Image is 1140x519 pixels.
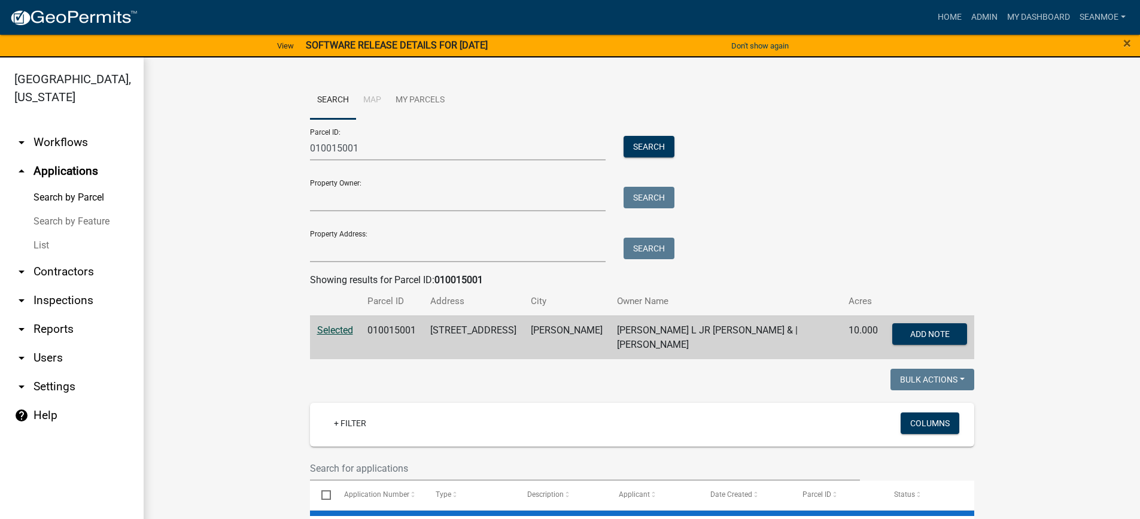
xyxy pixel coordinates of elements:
th: City [524,287,610,315]
i: arrow_drop_down [14,135,29,150]
datatable-header-cell: Select [310,481,333,509]
datatable-header-cell: Status [882,481,974,509]
i: arrow_drop_down [14,351,29,365]
datatable-header-cell: Application Number [333,481,424,509]
th: Address [423,287,524,315]
th: Acres [841,287,885,315]
span: Parcel ID [802,490,831,499]
a: Admin [966,6,1002,29]
span: × [1123,35,1131,51]
i: arrow_drop_down [14,322,29,336]
datatable-header-cell: Parcel ID [791,481,882,509]
button: Bulk Actions [890,369,974,390]
a: SeanMoe [1075,6,1130,29]
td: [PERSON_NAME] [524,315,610,359]
td: 010015001 [360,315,423,359]
a: + Filter [324,412,376,434]
th: Parcel ID [360,287,423,315]
button: Don't show again [726,36,794,56]
a: Home [933,6,966,29]
button: Close [1123,36,1131,50]
i: arrow_drop_down [14,293,29,308]
i: help [14,408,29,423]
a: View [272,36,299,56]
a: My Parcels [388,81,452,120]
button: Columns [901,412,959,434]
a: My Dashboard [1002,6,1075,29]
span: Type [436,490,451,499]
i: arrow_drop_down [14,265,29,279]
button: Add Note [892,323,967,345]
td: [STREET_ADDRESS] [423,315,524,359]
datatable-header-cell: Date Created [699,481,791,509]
td: 10.000 [841,315,885,359]
button: Search [624,238,674,259]
a: Search [310,81,356,120]
span: Status [894,490,915,499]
span: Add Note [910,329,949,338]
datatable-header-cell: Description [516,481,607,509]
td: [PERSON_NAME] L JR [PERSON_NAME] & | [PERSON_NAME] [610,315,841,359]
strong: SOFTWARE RELEASE DETAILS FOR [DATE] [306,40,488,51]
span: Date Created [710,490,752,499]
button: Search [624,136,674,157]
button: Search [624,187,674,208]
input: Search for applications [310,456,861,481]
strong: 010015001 [434,274,483,286]
a: Selected [317,324,353,336]
span: Description [527,490,564,499]
th: Owner Name [610,287,841,315]
span: Applicant [619,490,650,499]
i: arrow_drop_down [14,380,29,394]
datatable-header-cell: Type [424,481,516,509]
div: Showing results for Parcel ID: [310,273,974,287]
datatable-header-cell: Applicant [607,481,699,509]
i: arrow_drop_up [14,164,29,178]
span: Application Number [344,490,409,499]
